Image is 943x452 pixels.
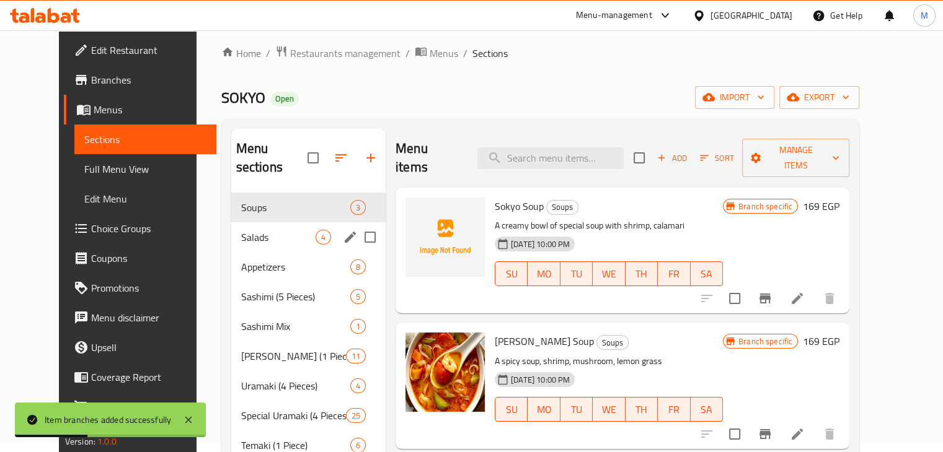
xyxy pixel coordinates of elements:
[495,397,528,422] button: SU
[472,46,508,61] span: Sections
[351,321,365,332] span: 1
[266,46,270,61] li: /
[350,200,366,215] div: items
[655,151,689,165] span: Add
[91,280,206,295] span: Promotions
[815,284,844,313] button: delete
[546,200,578,215] div: Soups
[815,419,844,449] button: delete
[506,374,575,386] span: [DATE] 10:00 PM
[597,336,628,350] span: Soups
[241,289,350,304] div: Sashimi (5 Pieces)
[779,86,859,109] button: export
[576,8,652,23] div: Menu-management
[495,354,723,369] p: A spicy soup, shrimp, mushroom, lemon grass
[752,142,839,173] span: Manage items
[565,401,588,419] span: TU
[351,261,365,273] span: 8
[560,261,593,286] button: TU
[241,319,350,334] div: Sashimi Mix
[84,162,206,176] span: Full Menu View
[547,200,578,214] span: Soups
[64,332,216,362] a: Upsell
[64,303,216,332] a: Menu disclaimer
[351,380,365,392] span: 4
[91,399,206,414] span: Grocery Checklist
[350,378,366,393] div: items
[346,408,366,423] div: items
[326,143,356,173] span: Sort sections
[711,9,792,22] div: [GEOGRAPHIC_DATA]
[64,392,216,422] a: Grocery Checklist
[696,265,718,283] span: SA
[270,93,299,104] span: Open
[241,230,316,245] span: Salads
[65,433,95,450] span: Version:
[430,46,458,61] span: Menus
[658,261,690,286] button: FR
[495,197,544,215] span: Sokyo Soup
[506,238,575,250] span: [DATE] 10:00 PM
[275,45,401,61] a: Restaurants management
[663,265,685,283] span: FR
[64,35,216,65] a: Edit Restaurant
[231,252,386,282] div: Appetizers8
[528,397,560,422] button: MO
[533,265,555,283] span: MO
[241,200,350,215] span: Soups
[91,43,206,58] span: Edit Restaurant
[742,139,849,177] button: Manage items
[241,408,346,423] div: Special Uramaki (4 Pieces)
[565,265,588,283] span: TU
[231,371,386,401] div: Uramaki (4 Pieces)4
[500,265,523,283] span: SU
[477,147,624,169] input: search
[696,401,718,419] span: SA
[91,221,206,236] span: Choice Groups
[396,139,463,176] h2: Menu items
[722,285,748,311] span: Select to update
[593,397,625,422] button: WE
[91,340,206,355] span: Upsell
[692,149,742,168] span: Sort items
[351,440,365,451] span: 6
[231,222,386,252] div: Salads4edit
[64,95,216,124] a: Menus
[350,259,366,274] div: items
[750,419,780,449] button: Branch-specific-item
[97,433,117,450] span: 1.0.0
[695,86,774,109] button: import
[231,341,386,371] div: [PERSON_NAME] (1 Piece)11
[697,149,737,168] button: Sort
[231,282,386,311] div: Sashimi (5 Pieces)5
[351,291,365,303] span: 5
[290,46,401,61] span: Restaurants management
[236,139,308,176] h2: Menu sections
[94,102,206,117] span: Menus
[221,46,261,61] a: Home
[350,289,366,304] div: items
[593,261,625,286] button: WE
[64,214,216,243] a: Choice Groups
[91,310,206,325] span: Menu disclaimer
[803,332,839,350] h6: 169 EGP
[231,401,386,430] div: Special Uramaki (4 Pieces)25
[64,362,216,392] a: Coverage Report
[84,191,206,206] span: Edit Menu
[405,46,410,61] li: /
[803,198,839,215] h6: 169 EGP
[733,201,797,212] span: Branch specific
[316,230,331,245] div: items
[750,284,780,313] button: Branch-specific-item
[221,45,860,61] nav: breadcrumb
[596,335,629,350] div: Soups
[722,421,748,447] span: Select to update
[560,397,593,422] button: TU
[74,184,216,214] a: Edit Menu
[631,401,653,419] span: TH
[631,265,653,283] span: TH
[241,259,350,274] div: Appetizers
[91,251,206,266] span: Coupons
[626,261,658,286] button: TH
[463,46,467,61] li: /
